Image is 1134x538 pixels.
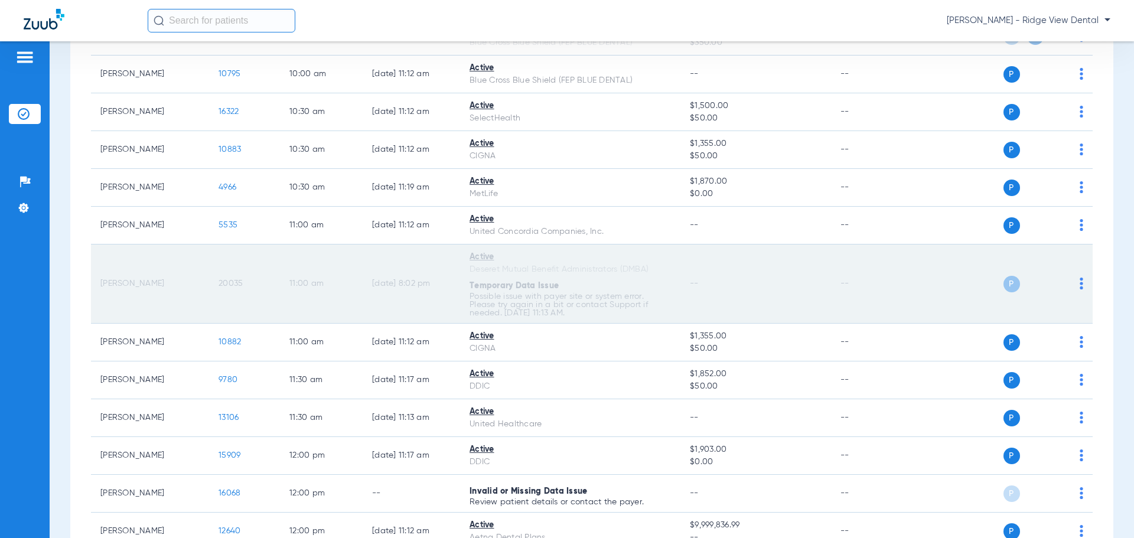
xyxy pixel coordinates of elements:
[219,413,239,422] span: 13106
[219,107,239,116] span: 16322
[280,56,363,93] td: 10:00 AM
[690,330,821,343] span: $1,355.00
[363,93,460,131] td: [DATE] 11:12 AM
[91,361,209,399] td: [PERSON_NAME]
[1075,481,1134,538] iframe: Chat Widget
[690,175,821,188] span: $1,870.00
[831,399,911,437] td: --
[363,324,460,361] td: [DATE] 11:12 AM
[470,418,671,431] div: United Healthcare
[470,226,671,238] div: United Concordia Companies, Inc.
[690,519,821,532] span: $9,999,836.99
[690,100,821,112] span: $1,500.00
[280,475,363,513] td: 12:00 PM
[1080,278,1083,289] img: group-dot-blue.svg
[219,338,241,346] span: 10882
[470,519,671,532] div: Active
[280,361,363,399] td: 11:30 AM
[470,406,671,418] div: Active
[470,74,671,87] div: Blue Cross Blue Shield (FEP BLUE DENTAL)
[219,70,240,78] span: 10795
[690,221,699,229] span: --
[219,376,237,384] span: 9780
[690,456,821,468] span: $0.00
[1003,142,1020,158] span: P
[1080,374,1083,386] img: group-dot-blue.svg
[1003,334,1020,351] span: P
[148,9,295,32] input: Search for patients
[470,37,671,49] div: Blue Cross Blue Shield (FEP BLUE DENTAL)
[1003,448,1020,464] span: P
[470,343,671,355] div: CIGNA
[831,93,911,131] td: --
[363,361,460,399] td: [DATE] 11:17 AM
[1080,106,1083,118] img: group-dot-blue.svg
[219,221,237,229] span: 5535
[1003,217,1020,234] span: P
[690,380,821,393] span: $50.00
[219,279,243,288] span: 20035
[1003,372,1020,389] span: P
[1003,485,1020,502] span: P
[1080,336,1083,348] img: group-dot-blue.svg
[470,175,671,188] div: Active
[831,437,911,475] td: --
[219,183,236,191] span: 4966
[690,138,821,150] span: $1,355.00
[91,324,209,361] td: [PERSON_NAME]
[91,475,209,513] td: [PERSON_NAME]
[690,188,821,200] span: $0.00
[363,475,460,513] td: --
[1080,219,1083,231] img: group-dot-blue.svg
[15,50,34,64] img: hamburger-icon
[690,70,699,78] span: --
[831,169,911,207] td: --
[280,131,363,169] td: 10:30 AM
[1003,276,1020,292] span: P
[219,527,240,535] span: 12640
[470,292,671,317] p: Possible issue with payer site or system error. Please try again in a bit or contact Support if n...
[690,343,821,355] span: $50.00
[470,487,587,495] span: Invalid or Missing Data Issue
[91,244,209,324] td: [PERSON_NAME]
[690,489,699,497] span: --
[470,282,559,290] span: Temporary Data Issue
[1003,180,1020,196] span: P
[831,131,911,169] td: --
[690,150,821,162] span: $50.00
[831,324,911,361] td: --
[1080,68,1083,80] img: group-dot-blue.svg
[470,330,671,343] div: Active
[690,37,821,49] span: $350.00
[470,263,671,276] div: Deseret Mutual Benefit Administrators (DMBA)
[280,169,363,207] td: 10:30 AM
[363,169,460,207] td: [DATE] 11:19 AM
[1080,181,1083,193] img: group-dot-blue.svg
[219,451,240,459] span: 15909
[831,361,911,399] td: --
[690,112,821,125] span: $50.00
[690,413,699,422] span: --
[470,456,671,468] div: DDIC
[280,399,363,437] td: 11:30 AM
[470,188,671,200] div: MetLife
[363,56,460,93] td: [DATE] 11:12 AM
[831,56,911,93] td: --
[363,207,460,244] td: [DATE] 11:12 AM
[363,244,460,324] td: [DATE] 8:02 PM
[1080,449,1083,461] img: group-dot-blue.svg
[219,489,240,497] span: 16068
[91,437,209,475] td: [PERSON_NAME]
[91,169,209,207] td: [PERSON_NAME]
[470,498,671,506] p: Review patient details or contact the payer.
[91,93,209,131] td: [PERSON_NAME]
[470,251,671,263] div: Active
[280,324,363,361] td: 11:00 AM
[690,279,699,288] span: --
[1003,104,1020,120] span: P
[470,112,671,125] div: SelectHealth
[831,475,911,513] td: --
[831,244,911,324] td: --
[91,399,209,437] td: [PERSON_NAME]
